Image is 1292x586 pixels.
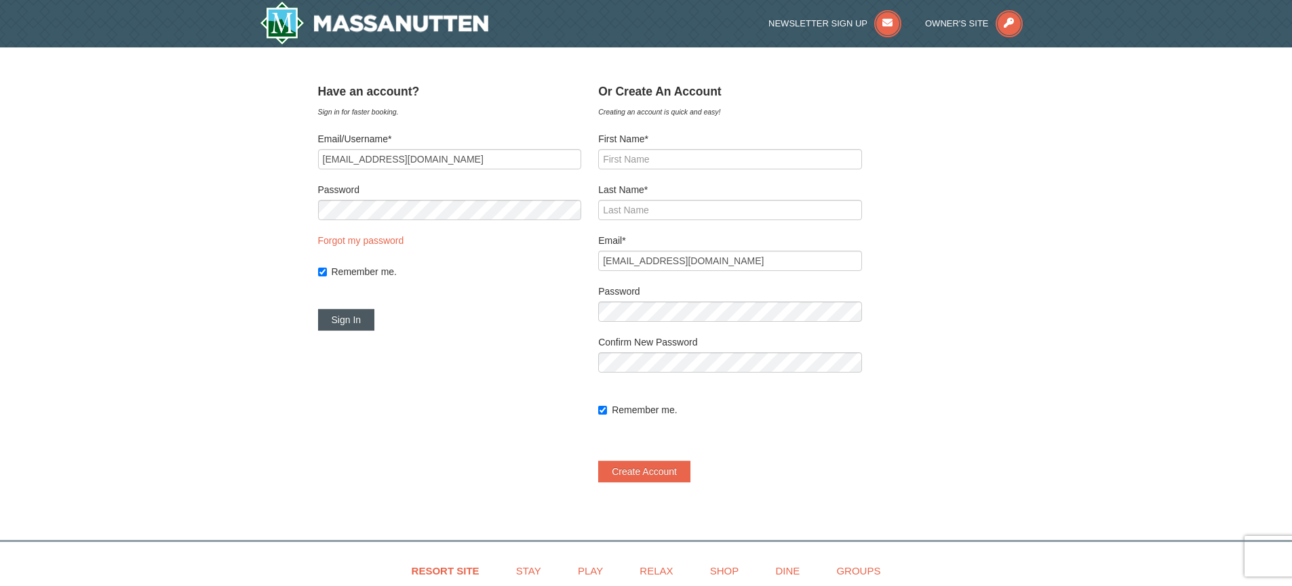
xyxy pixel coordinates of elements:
[925,18,989,28] span: Owner's Site
[612,403,862,417] label: Remember me.
[318,105,582,119] div: Sign in for faster booking.
[768,18,901,28] a: Newsletter Sign Up
[758,556,817,586] a: Dine
[332,265,582,278] label: Remember me.
[561,556,620,586] a: Play
[499,556,558,586] a: Stay
[598,335,862,349] label: Confirm New Password
[768,18,867,28] span: Newsletter Sign Up
[598,200,862,220] input: Last Name
[598,251,862,271] input: Email*
[819,556,897,586] a: Groups
[598,234,862,247] label: Email*
[318,132,582,146] label: Email/Username*
[598,149,862,169] input: First Name
[318,149,582,169] input: Email/Username*
[623,556,690,586] a: Relax
[598,285,862,298] label: Password
[598,461,690,482] button: Create Account
[598,85,862,98] h4: Or Create An Account
[318,235,404,246] a: Forgot my password
[598,183,862,196] label: Last Name*
[598,132,862,146] label: First Name*
[318,85,582,98] h4: Have an account?
[925,18,1023,28] a: Owner's Site
[318,309,375,331] button: Sign In
[260,1,489,45] a: Massanutten Resort
[693,556,756,586] a: Shop
[318,183,582,196] label: Password
[598,105,862,119] div: Creating an account is quick and easy!
[260,1,489,45] img: Massanutten Resort Logo
[395,556,496,586] a: Resort Site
